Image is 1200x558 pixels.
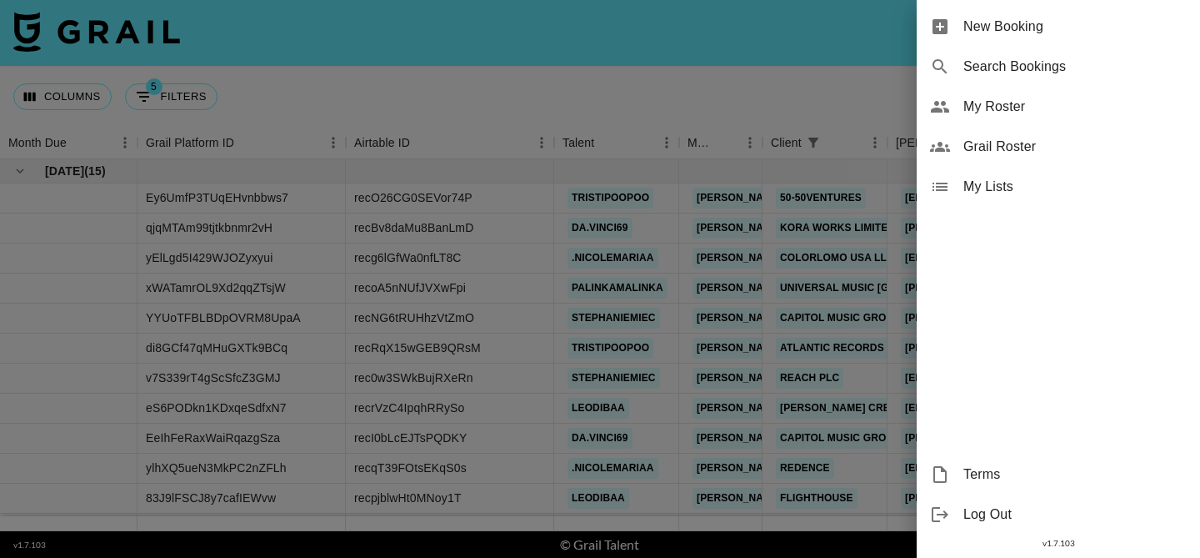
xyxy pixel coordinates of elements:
div: New Booking [917,7,1200,47]
div: My Lists [917,167,1200,207]
span: My Lists [963,177,1187,197]
span: Log Out [963,505,1187,525]
div: My Roster [917,87,1200,127]
span: My Roster [963,97,1187,117]
div: Search Bookings [917,47,1200,87]
span: Search Bookings [963,57,1187,77]
div: v 1.7.103 [917,535,1200,552]
div: Terms [917,455,1200,495]
span: Grail Roster [963,137,1187,157]
span: New Booking [963,17,1187,37]
div: Log Out [917,495,1200,535]
span: Terms [963,465,1187,485]
div: Grail Roster [917,127,1200,167]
